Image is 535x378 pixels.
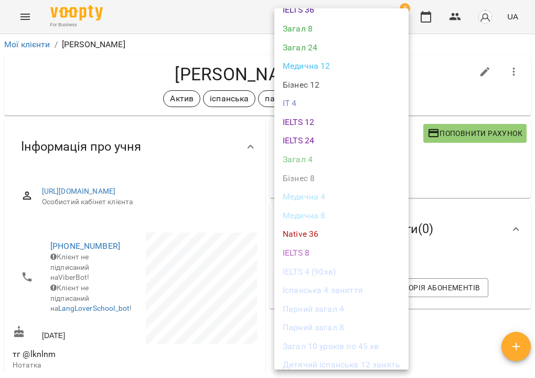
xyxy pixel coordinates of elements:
li: Загал 8 [274,19,409,38]
li: IT 4 [274,94,409,113]
li: Медична 12 [274,57,409,76]
li: IELTS 4 (90хв) [274,262,409,281]
li: Медична 8 [274,206,409,225]
li: Медична 4 [274,187,409,206]
li: Іспанська 4 заняття [274,281,409,300]
li: IELTS 36 [274,1,409,19]
li: Загал 24 [274,38,409,57]
li: Бізнес 8 [274,169,409,188]
li: Native 36 [274,225,409,244]
li: Дитячий іспанська 12 занять [274,355,409,374]
li: IELTS 8 [274,244,409,262]
li: IELTS 12 [274,113,409,132]
li: Парний загал 4 [274,300,409,319]
li: Загал 10 уроків по 45 хв [274,337,409,356]
li: Бізнес 12 [274,76,409,94]
li: IELTS 24 [274,131,409,150]
li: Парний загал 8 [274,318,409,337]
li: Загал 4 [274,150,409,169]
